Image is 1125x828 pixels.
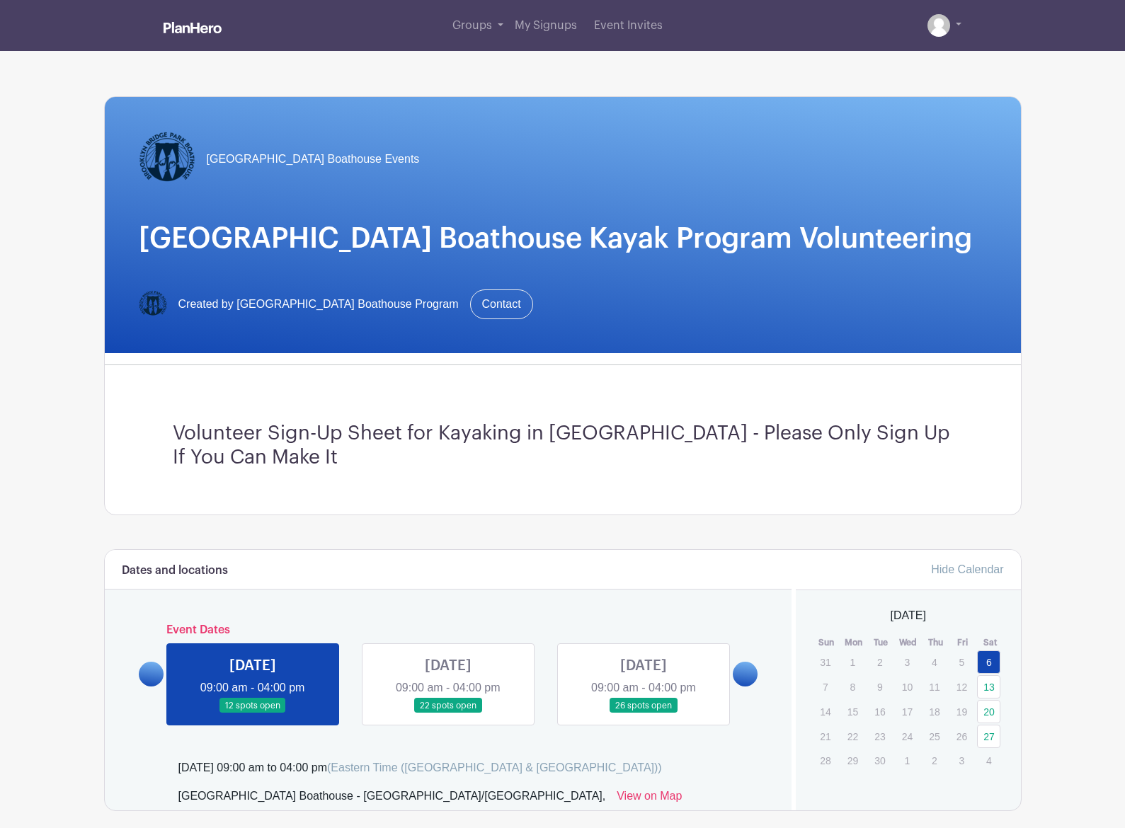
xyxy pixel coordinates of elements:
p: 12 [950,676,973,698]
a: 27 [977,725,1000,748]
th: Thu [922,636,949,650]
p: 22 [841,725,864,747]
p: 30 [868,749,891,771]
p: 5 [950,651,973,673]
img: default-ce2991bfa6775e67f084385cd625a349d9dcbb7a52a09fb2fda1e96e2d18dcdb.png [927,14,950,37]
a: 13 [977,675,1000,698]
p: 2 [923,749,946,771]
a: View on Map [617,788,682,810]
p: 17 [896,701,919,723]
p: 29 [841,749,864,771]
p: 18 [923,701,946,723]
span: Created by [GEOGRAPHIC_DATA] Boathouse Program [178,296,459,313]
p: 28 [813,749,837,771]
span: Event Invites [594,20,663,31]
img: Logo-Title.png [139,131,195,188]
img: Logo-Title.png [139,290,167,318]
a: Hide Calendar [931,563,1003,575]
p: 19 [950,701,973,723]
p: 8 [841,676,864,698]
p: 21 [813,725,837,747]
p: 2 [868,651,891,673]
p: 1 [896,749,919,771]
a: 20 [977,700,1000,723]
p: 7 [813,676,837,698]
p: 16 [868,701,891,723]
span: [DATE] [891,607,926,624]
div: [GEOGRAPHIC_DATA] Boathouse - [GEOGRAPHIC_DATA]/[GEOGRAPHIC_DATA], [178,788,606,810]
p: 9 [868,676,891,698]
span: (Eastern Time ([GEOGRAPHIC_DATA] & [GEOGRAPHIC_DATA])) [327,761,662,774]
p: 15 [841,701,864,723]
p: 3 [896,651,919,673]
img: logo_white-6c42ec7e38ccf1d336a20a19083b03d10ae64f83f12c07503d8b9e83406b4c7d.svg [164,22,222,33]
th: Fri [949,636,977,650]
p: 24 [896,725,919,747]
p: 10 [896,676,919,698]
h6: Event Dates [164,623,733,637]
p: 4 [977,749,1000,771]
h3: Volunteer Sign-Up Sheet for Kayaking in [GEOGRAPHIC_DATA] - Please Only Sign Up If You Can Make It [173,422,953,469]
p: 31 [813,651,837,673]
p: 4 [923,651,946,673]
span: [GEOGRAPHIC_DATA] Boathouse Events [207,151,420,168]
p: 26 [950,725,973,747]
h1: [GEOGRAPHIC_DATA] Boathouse Kayak Program Volunteering [139,222,987,255]
div: [DATE] 09:00 am to 04:00 pm [178,759,662,776]
p: 14 [813,701,837,723]
th: Tue [867,636,895,650]
span: My Signups [515,20,577,31]
p: 3 [950,749,973,771]
th: Wed [895,636,923,650]
a: 6 [977,650,1000,674]
h6: Dates and locations [122,564,228,577]
th: Sat [976,636,1004,650]
span: Groups [452,20,492,31]
p: 11 [923,676,946,698]
th: Mon [840,636,868,650]
p: 1 [841,651,864,673]
a: Contact [470,289,533,319]
p: 25 [923,725,946,747]
th: Sun [813,636,840,650]
p: 23 [868,725,891,747]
